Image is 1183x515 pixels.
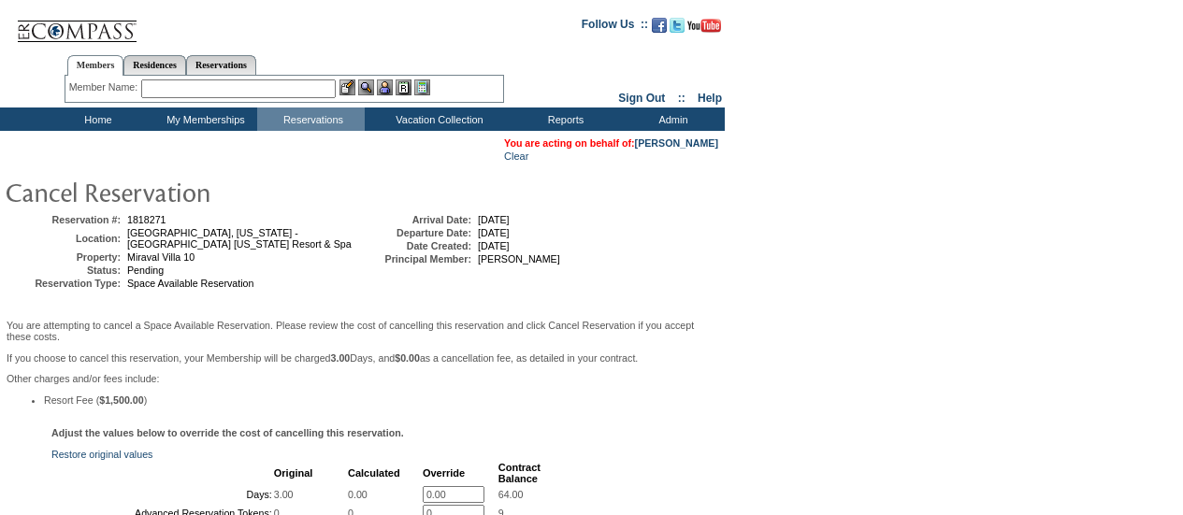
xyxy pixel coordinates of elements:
img: Impersonate [377,79,393,95]
div: Member Name: [69,79,141,95]
b: Adjust the values below to override the cost of cancelling this reservation. [51,427,404,438]
a: Become our fan on Facebook [652,23,667,35]
td: Vacation Collection [365,107,510,131]
a: Subscribe to our YouTube Channel [687,23,721,35]
a: Restore original values [51,449,152,460]
img: b_calculator.gif [414,79,430,95]
td: My Memberships [150,107,257,131]
b: Calculated [348,467,400,479]
td: Reservation Type: [8,278,121,289]
a: Residences [123,55,186,75]
a: Members [67,55,124,76]
p: You are attempting to cancel a Space Available Reservation. Please review the cost of cancelling ... [7,320,718,342]
td: Home [42,107,150,131]
b: $0.00 [395,352,420,364]
td: Status: [8,265,121,276]
span: You are acting on behalf of: [504,137,718,149]
span: [DATE] [478,214,510,225]
b: Override [423,467,465,479]
span: 3.00 [274,489,294,500]
a: Help [698,92,722,105]
span: 64.00 [498,489,524,500]
td: Follow Us :: [582,16,648,38]
img: Compass Home [16,5,137,43]
span: [DATE] [478,227,510,238]
td: Reservations [257,107,365,131]
img: Reservations [396,79,411,95]
td: Principal Member: [359,253,471,265]
span: Space Available Reservation [127,278,253,289]
td: Days: [53,486,272,503]
span: [PERSON_NAME] [478,253,560,265]
img: pgTtlCancelRes.gif [5,173,379,210]
b: Contract Balance [498,462,541,484]
b: $1,500.00 [99,394,143,406]
b: Original [274,467,313,479]
span: [DATE] [478,240,510,251]
img: Subscribe to our YouTube Channel [687,19,721,33]
img: View [358,79,374,95]
a: Sign Out [618,92,665,105]
span: 1818271 [127,214,166,225]
span: Pending [127,265,164,276]
td: Reports [510,107,617,131]
a: Clear [504,150,528,162]
a: Reservations [186,55,256,75]
a: Follow us on Twitter [670,23,685,35]
td: Reservation #: [8,214,121,225]
span: [GEOGRAPHIC_DATA], [US_STATE] - [GEOGRAPHIC_DATA] [US_STATE] Resort & Spa [127,227,352,250]
img: Follow us on Twitter [670,18,685,33]
td: Location: [8,227,121,250]
td: Admin [617,107,725,131]
p: If you choose to cancel this reservation, your Membership will be charged Days, and as a cancella... [7,352,718,364]
td: Departure Date: [359,227,471,238]
td: Arrival Date: [359,214,471,225]
span: Miraval Villa 10 [127,251,195,263]
img: b_edit.gif [339,79,355,95]
span: :: [678,92,685,105]
span: 0.00 [348,489,368,500]
td: Date Created: [359,240,471,251]
a: [PERSON_NAME] [635,137,718,149]
li: Resort Fee ( ) [44,394,718,406]
img: Become our fan on Facebook [652,18,667,33]
span: Other charges and/or fees include: [7,320,718,406]
b: 3.00 [331,352,351,364]
td: Property: [8,251,121,263]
